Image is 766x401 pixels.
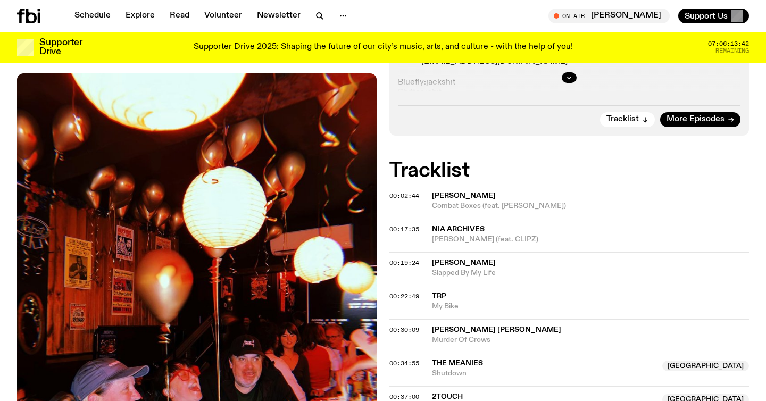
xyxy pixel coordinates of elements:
a: Explore [119,9,161,23]
span: My Bike [432,302,749,312]
span: 00:17:35 [389,225,419,233]
button: 00:22:49 [389,294,419,299]
button: 00:17:35 [389,227,419,232]
a: Schedule [68,9,117,23]
span: 00:02:44 [389,191,419,200]
span: [GEOGRAPHIC_DATA] [662,361,749,371]
span: 00:22:49 [389,292,419,300]
a: Volunteer [198,9,248,23]
span: TRP [432,293,446,300]
span: Remaining [715,48,749,54]
span: 2touch [432,393,463,400]
span: [PERSON_NAME] [432,192,496,199]
span: Nia Archives [432,225,485,233]
button: 00:30:09 [389,327,419,333]
a: More Episodes [660,112,740,127]
span: 00:37:00 [389,392,419,401]
span: [PERSON_NAME] [432,259,496,266]
button: On Air[PERSON_NAME] [548,9,670,23]
span: Combat Boxes (feat. [PERSON_NAME]) [432,201,749,211]
a: Newsletter [251,9,307,23]
button: 00:02:44 [389,193,419,199]
button: 00:34:55 [389,361,419,366]
span: Slapped By My Life [432,268,749,278]
button: Tracklist [600,112,655,127]
button: Support Us [678,9,749,23]
span: 07:06:13:42 [708,41,749,47]
span: Murder Of Crows [432,335,749,345]
button: 00:19:24 [389,260,419,266]
h3: Supporter Drive [39,38,82,56]
span: Tracklist [606,115,639,123]
a: Read [163,9,196,23]
span: 00:34:55 [389,359,419,367]
span: Shutdown [432,369,656,379]
span: Support Us [685,11,728,21]
p: Supporter Drive 2025: Shaping the future of our city’s music, arts, and culture - with the help o... [194,43,573,52]
button: 00:37:00 [389,394,419,400]
span: 00:19:24 [389,258,419,267]
span: [PERSON_NAME] [PERSON_NAME] [432,326,561,333]
span: [PERSON_NAME] (feat. CLIPZ) [432,235,749,245]
span: 00:30:09 [389,325,419,334]
span: The Meanies [432,360,483,367]
span: More Episodes [667,115,725,123]
h2: Tracklist [389,161,749,180]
